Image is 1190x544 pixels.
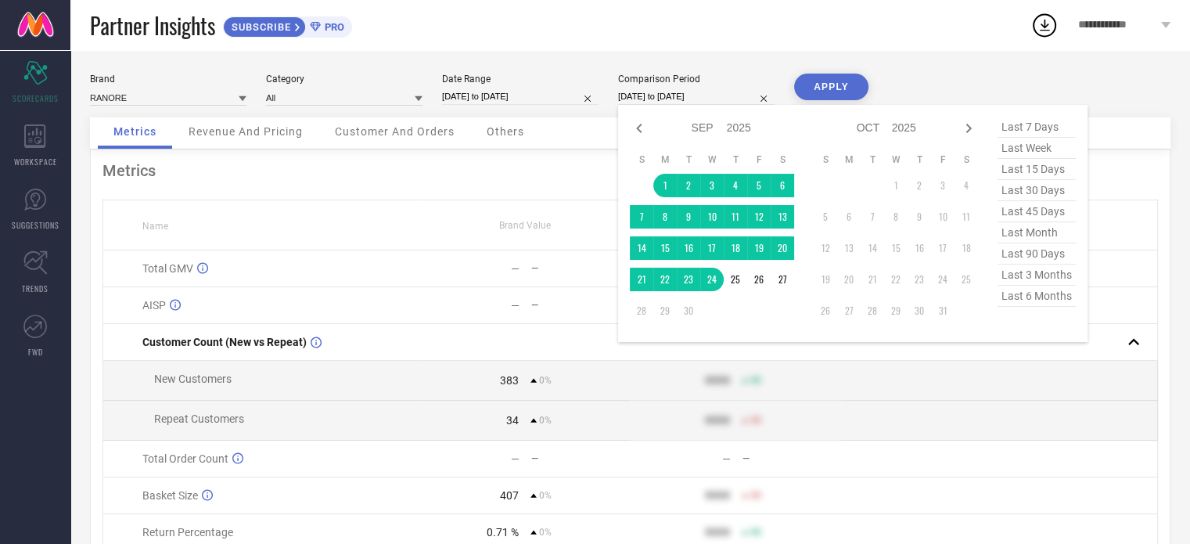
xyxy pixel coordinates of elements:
td: Mon Sep 08 2025 [653,205,677,229]
span: last 7 days [998,117,1076,138]
div: — [742,453,840,464]
th: Friday [747,153,771,166]
div: 9999 [705,526,730,539]
td: Wed Oct 15 2025 [884,236,908,260]
span: AISP [142,299,166,312]
td: Sat Oct 04 2025 [955,174,978,197]
span: Metrics [113,125,156,138]
div: Previous month [630,119,649,138]
div: — [531,263,629,274]
span: last week [998,138,1076,159]
td: Wed Sep 03 2025 [700,174,724,197]
span: Total Order Count [142,452,228,465]
td: Fri Oct 24 2025 [931,268,955,291]
td: Sat Oct 11 2025 [955,205,978,229]
td: Tue Sep 23 2025 [677,268,700,291]
td: Wed Sep 17 2025 [700,236,724,260]
td: Tue Sep 30 2025 [677,299,700,322]
span: 50 [750,527,761,538]
span: Repeat Customers [154,413,244,425]
span: 50 [750,490,761,501]
div: 9999 [705,374,730,387]
span: Revenue And Pricing [189,125,303,138]
span: 0% [539,375,552,386]
th: Monday [837,153,861,166]
td: Wed Oct 01 2025 [884,174,908,197]
td: Tue Sep 16 2025 [677,236,700,260]
td: Tue Sep 09 2025 [677,205,700,229]
div: Open download list [1030,11,1059,39]
td: Sat Sep 20 2025 [771,236,794,260]
span: Partner Insights [90,9,215,41]
span: 0% [539,415,552,426]
div: — [511,452,520,465]
span: Basket Size [142,489,198,502]
span: SUGGESTIONS [12,219,59,231]
td: Thu Oct 23 2025 [908,268,931,291]
span: Name [142,221,168,232]
div: — [531,300,629,311]
span: last 30 days [998,180,1076,201]
th: Tuesday [677,153,700,166]
span: last 3 months [998,265,1076,286]
td: Thu Sep 25 2025 [724,268,747,291]
th: Thursday [724,153,747,166]
span: Return Percentage [142,526,233,539]
td: Sun Oct 12 2025 [814,236,837,260]
span: PRO [321,21,344,33]
span: New Customers [154,373,232,385]
th: Saturday [955,153,978,166]
td: Tue Oct 14 2025 [861,236,884,260]
th: Thursday [908,153,931,166]
div: Category [266,74,422,85]
span: 0% [539,527,552,538]
td: Tue Oct 07 2025 [861,205,884,229]
td: Mon Oct 13 2025 [837,236,861,260]
td: Fri Sep 26 2025 [747,268,771,291]
a: SUBSCRIBEPRO [223,13,352,38]
span: last 15 days [998,159,1076,180]
th: Sunday [630,153,653,166]
div: Comparison Period [618,74,775,85]
span: last 45 days [998,201,1076,222]
span: Brand Value [499,220,551,231]
span: Customer Count (New vs Repeat) [142,336,307,348]
th: Saturday [771,153,794,166]
th: Tuesday [861,153,884,166]
td: Thu Oct 09 2025 [908,205,931,229]
td: Mon Oct 20 2025 [837,268,861,291]
span: last month [998,222,1076,243]
span: Others [487,125,524,138]
td: Mon Sep 01 2025 [653,174,677,197]
td: Tue Oct 21 2025 [861,268,884,291]
td: Thu Sep 04 2025 [724,174,747,197]
div: 34 [506,414,519,427]
td: Mon Sep 29 2025 [653,299,677,322]
th: Wednesday [884,153,908,166]
td: Wed Oct 08 2025 [884,205,908,229]
td: Sat Sep 27 2025 [771,268,794,291]
span: FWD [28,346,43,358]
td: Mon Sep 22 2025 [653,268,677,291]
div: 383 [500,374,519,387]
span: 50 [750,415,761,426]
div: 9999 [705,489,730,502]
td: Mon Sep 15 2025 [653,236,677,260]
div: 407 [500,489,519,502]
td: Fri Sep 19 2025 [747,236,771,260]
span: last 6 months [998,286,1076,307]
td: Thu Oct 16 2025 [908,236,931,260]
td: Fri Sep 05 2025 [747,174,771,197]
button: APPLY [794,74,868,100]
td: Sun Oct 05 2025 [814,205,837,229]
span: last 90 days [998,243,1076,265]
span: WORKSPACE [14,156,57,168]
td: Sun Oct 19 2025 [814,268,837,291]
span: 0% [539,490,552,501]
div: — [531,453,629,464]
span: SCORECARDS [13,92,59,104]
td: Fri Oct 31 2025 [931,299,955,322]
div: Date Range [442,74,599,85]
td: Wed Sep 10 2025 [700,205,724,229]
td: Sat Oct 18 2025 [955,236,978,260]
